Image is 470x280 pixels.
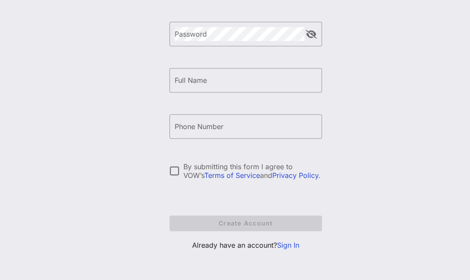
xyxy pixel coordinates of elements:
[169,240,322,250] p: Already have an account?
[272,171,318,180] a: Privacy Policy
[277,241,299,249] a: Sign In
[306,30,317,39] button: append icon
[204,171,260,180] a: Terms of Service
[183,162,322,180] div: By submitting this form I agree to VOW’s and .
